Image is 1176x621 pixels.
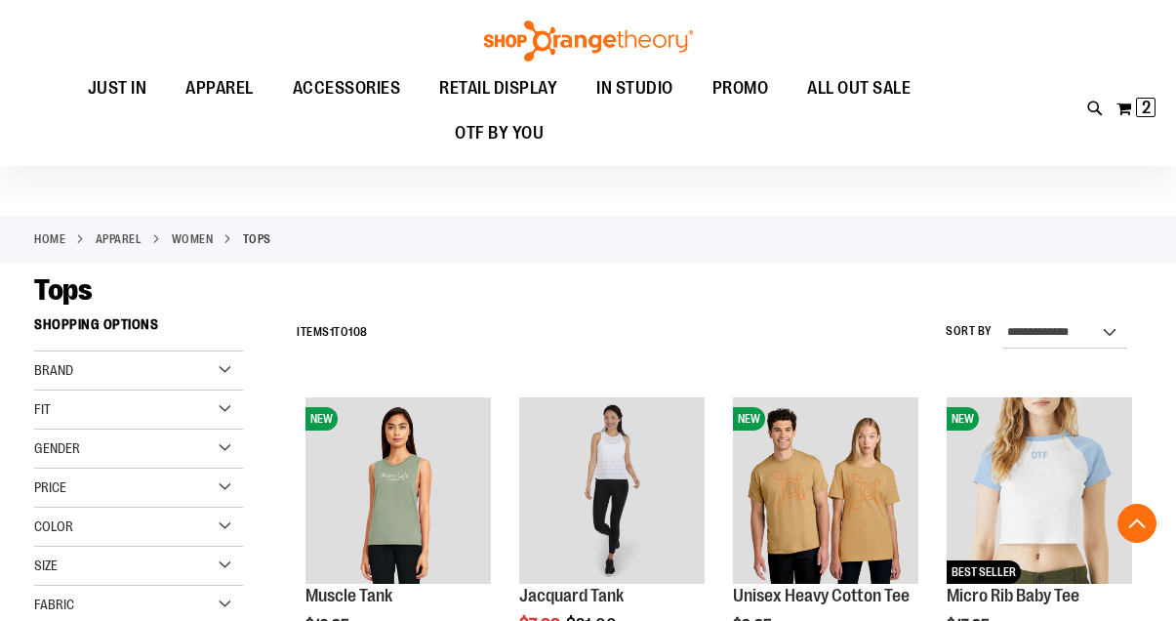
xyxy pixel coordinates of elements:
img: Micro Rib Baby Tee [947,397,1132,583]
span: 1 [330,325,335,339]
span: RETAIL DISPLAY [439,66,557,110]
h2: Items to [297,317,368,348]
span: ACCESSORIES [293,66,401,110]
img: Front view of Jacquard Tank [519,397,705,583]
a: Front view of Jacquard Tank [519,397,705,586]
a: Muscle TankNEW [305,397,491,586]
span: APPAREL [185,66,254,110]
span: Price [34,479,66,495]
a: Micro Rib Baby TeeNEWBEST SELLER [947,397,1132,586]
span: IN STUDIO [596,66,673,110]
img: Unisex Heavy Cotton Tee [733,397,918,583]
a: Unisex Heavy Cotton TeeNEW [733,397,918,586]
a: WOMEN [172,230,214,248]
span: NEW [305,407,338,431]
a: Muscle Tank [305,586,392,605]
a: Home [34,230,65,248]
a: Jacquard Tank [519,586,624,605]
a: APPAREL [96,230,142,248]
span: ALL OUT SALE [807,66,911,110]
button: Back To Top [1117,504,1156,543]
span: JUST IN [88,66,147,110]
a: Unisex Heavy Cotton Tee [733,586,910,605]
span: NEW [947,407,979,431]
img: Shop Orangetheory [481,21,696,62]
a: Micro Rib Baby Tee [947,586,1079,605]
span: 2 [1142,98,1151,117]
span: NEW [733,407,765,431]
strong: Shopping Options [34,308,243,352]
strong: Tops [243,230,271,248]
span: 108 [348,325,368,339]
span: Tops [34,273,92,307]
img: Muscle Tank [305,397,491,583]
span: PROMO [712,66,769,110]
span: Fit [34,401,51,417]
span: BEST SELLER [947,560,1021,584]
span: Brand [34,362,73,378]
label: Sort By [946,323,993,340]
span: Size [34,558,58,573]
span: OTF BY YOU [455,111,544,155]
span: Gender [34,440,80,456]
span: Color [34,518,73,534]
span: Fabric [34,597,74,612]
